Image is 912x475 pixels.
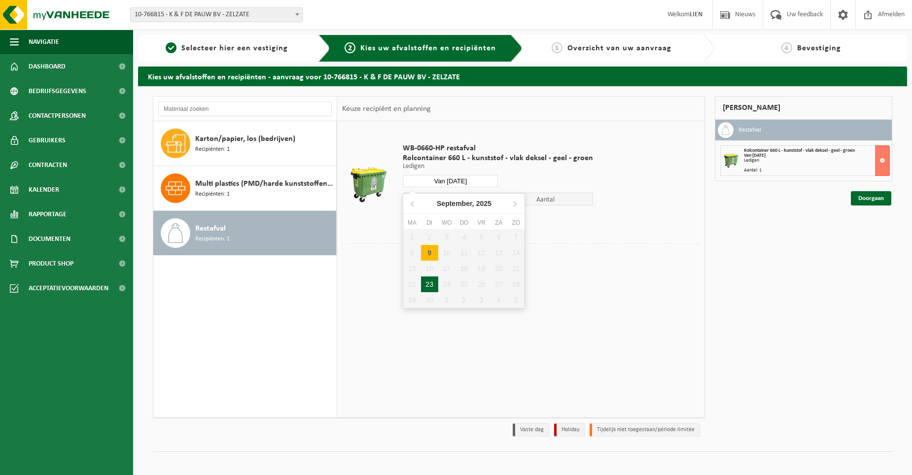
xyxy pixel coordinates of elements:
span: Bedrijfsgegevens [29,79,86,103]
li: Tijdelijk niet toegestaan/période limitée [590,423,700,437]
span: Navigatie [29,30,59,54]
i: 2025 [476,200,491,207]
li: Vaste dag [513,423,549,437]
div: 9 [421,245,438,261]
span: 10-766815 - K & F DE PAUW BV - ZELZATE [131,8,302,22]
div: do [456,218,473,228]
span: 10-766815 - K & F DE PAUW BV - ZELZATE [130,7,303,22]
li: Holiday [554,423,585,437]
span: Kies uw afvalstoffen en recipiënten [360,44,496,52]
h3: Restafval [738,122,761,138]
div: Ledigen [744,158,889,163]
div: Aantal: 1 [744,168,889,173]
strong: Van [DATE] [744,153,766,158]
div: Keuze recipiënt en planning [337,97,436,121]
div: di [421,218,438,228]
span: Rolcontainer 660 L - kunststof - vlak deksel - geel - groen [403,153,593,163]
input: Selecteer datum [403,175,498,187]
p: Ledigen [403,163,593,170]
div: September, [433,196,495,211]
span: Kalender [29,177,59,202]
span: Selecteer hier een vestiging [181,44,288,52]
span: Contactpersonen [29,103,86,128]
a: 1Selecteer hier een vestiging [143,42,311,54]
span: Contracten [29,153,67,177]
span: Multi plastics (PMD/harde kunststoffen/spanbanden/EPS/folie naturel/folie gemengd) [195,178,334,190]
div: wo [438,218,456,228]
span: Aantal [498,193,593,205]
span: Dashboard [29,54,66,79]
button: Multi plastics (PMD/harde kunststoffen/spanbanden/EPS/folie naturel/folie gemengd) Recipiënten: 1 [153,166,337,211]
span: Documenten [29,227,70,251]
div: vr [473,218,490,228]
div: za [490,218,507,228]
span: Product Shop [29,251,73,276]
div: ma [403,218,421,228]
a: Doorgaan [851,191,891,205]
span: Overzicht van uw aanvraag [567,44,671,52]
h2: Kies uw afvalstoffen en recipiënten - aanvraag voor 10-766815 - K & F DE PAUW BV - ZELZATE [138,67,907,86]
span: 4 [781,42,792,53]
span: Recipiënten: 1 [195,145,230,154]
div: [PERSON_NAME] [715,96,892,120]
span: Recipiënten: 1 [195,235,230,244]
div: 23 [421,276,438,292]
span: Rolcontainer 660 L - kunststof - vlak deksel - geel - groen [744,148,855,153]
span: Recipiënten: 1 [195,190,230,199]
button: Karton/papier, los (bedrijven) Recipiënten: 1 [153,121,337,166]
button: Restafval Recipiënten: 1 [153,211,337,255]
input: Materiaal zoeken [158,102,332,116]
span: 1 [166,42,176,53]
span: Acceptatievoorwaarden [29,276,108,301]
span: Rapportage [29,202,67,227]
span: Bevestiging [797,44,841,52]
span: 3 [552,42,562,53]
span: Gebruikers [29,128,66,153]
div: zo [507,218,525,228]
span: 2 [345,42,355,53]
strong: LIEN [690,11,702,18]
span: Restafval [195,223,226,235]
span: Karton/papier, los (bedrijven) [195,133,295,145]
span: WB-0660-HP restafval [403,143,593,153]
